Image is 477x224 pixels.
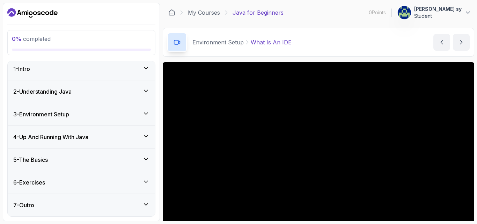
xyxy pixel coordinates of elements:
[13,133,88,141] h3: 4 - Up And Running With Java
[13,156,48,164] h3: 5 - The Basics
[398,6,411,19] img: user profile image
[8,126,155,148] button: 4-Up And Running With Java
[8,80,155,103] button: 2-Understanding Java
[433,34,450,51] button: previous content
[168,9,175,16] a: Dashboard
[251,38,292,46] p: What Is An IDE
[13,65,30,73] h3: 1 - Intro
[12,35,51,42] span: completed
[13,178,45,187] h3: 6 - Exercises
[8,103,155,125] button: 3-Environment Setup
[8,171,155,194] button: 6-Exercises
[13,110,69,118] h3: 3 - Environment Setup
[8,194,155,216] button: 7-Outro
[397,6,471,20] button: user profile image[PERSON_NAME] syStudent
[188,8,220,17] a: My Courses
[8,149,155,171] button: 5-The Basics
[369,9,386,16] p: 0 Points
[414,6,462,13] p: [PERSON_NAME] sy
[233,8,284,17] p: Java for Beginners
[7,7,58,19] a: Dashboard
[13,201,34,209] h3: 7 - Outro
[453,34,470,51] button: next content
[13,87,72,96] h3: 2 - Understanding Java
[8,58,155,80] button: 1-Intro
[192,38,244,46] p: Environment Setup
[414,13,462,20] p: Student
[12,35,22,42] span: 0 %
